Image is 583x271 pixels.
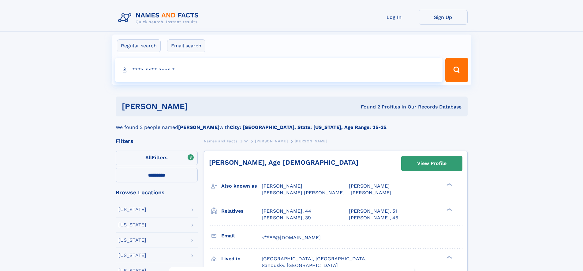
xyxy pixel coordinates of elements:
div: Browse Locations [116,190,198,195]
a: [PERSON_NAME], 44 [262,208,311,214]
img: Logo Names and Facts [116,10,204,26]
a: Sign Up [419,10,468,25]
h3: Lived in [221,254,262,264]
span: [PERSON_NAME] [351,190,391,196]
a: [PERSON_NAME] [255,137,288,145]
span: Sandusky, [GEOGRAPHIC_DATA] [262,262,338,268]
div: View Profile [417,156,447,170]
div: ❯ [445,255,452,259]
input: search input [115,58,443,82]
div: [US_STATE] [118,207,146,212]
span: [PERSON_NAME] [349,183,390,189]
a: Log In [370,10,419,25]
div: ❯ [445,183,452,187]
span: [PERSON_NAME] [262,183,302,189]
a: [PERSON_NAME], 51 [349,208,397,214]
span: All [145,155,152,160]
a: [PERSON_NAME], Age [DEMOGRAPHIC_DATA] [209,159,358,166]
span: [PERSON_NAME] [295,139,327,143]
a: [PERSON_NAME], 39 [262,214,311,221]
button: Search Button [445,58,468,82]
h3: Relatives [221,206,262,216]
div: [US_STATE] [118,238,146,243]
a: View Profile [402,156,462,171]
a: [PERSON_NAME], 45 [349,214,398,221]
h1: [PERSON_NAME] [122,103,274,110]
span: [GEOGRAPHIC_DATA], [GEOGRAPHIC_DATA] [262,256,367,262]
span: [PERSON_NAME] [PERSON_NAME] [262,190,345,196]
b: City: [GEOGRAPHIC_DATA], State: [US_STATE], Age Range: 25-35 [230,124,386,130]
div: ❯ [445,207,452,211]
label: Filters [116,151,198,165]
h3: Also known as [221,181,262,191]
b: [PERSON_NAME] [178,124,219,130]
h3: Email [221,231,262,241]
label: Regular search [117,39,161,52]
div: [US_STATE] [118,253,146,258]
span: W [244,139,248,143]
div: Filters [116,138,198,144]
div: [US_STATE] [118,222,146,227]
div: Found 2 Profiles In Our Records Database [274,104,462,110]
div: We found 2 people named with . [116,116,468,131]
label: Email search [167,39,205,52]
a: W [244,137,248,145]
span: [PERSON_NAME] [255,139,288,143]
a: Names and Facts [204,137,237,145]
